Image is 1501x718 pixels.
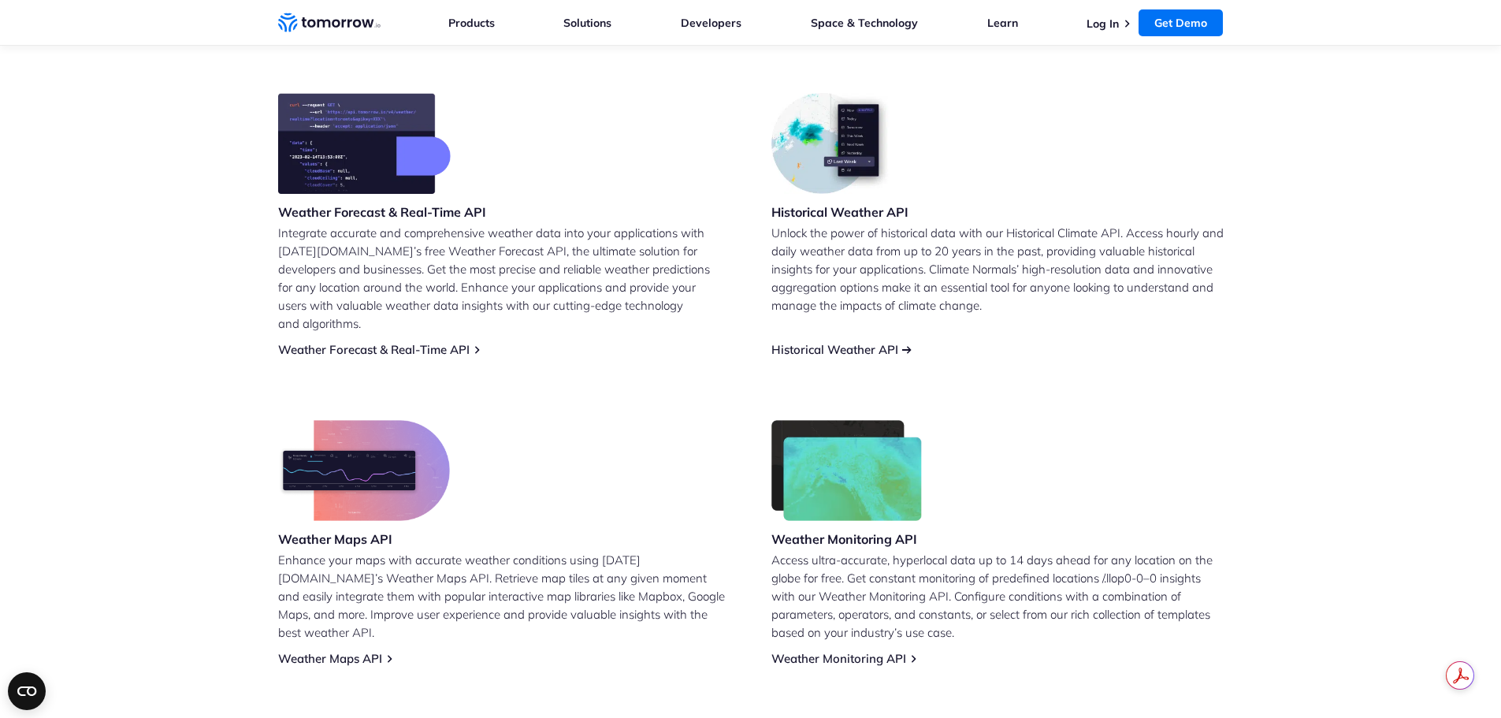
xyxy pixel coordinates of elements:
a: Weather Monitoring API [771,651,906,666]
a: Products [448,16,495,30]
a: Weather Forecast & Real-Time API [278,342,470,357]
button: Open CMP widget [8,672,46,710]
h3: Historical Weather API [771,203,908,221]
a: Space & Technology [811,16,918,30]
a: Weather Maps API [278,651,382,666]
a: Home link [278,11,381,35]
a: Get Demo [1139,9,1223,36]
p: Unlock the power of historical data with our Historical Climate API. Access hourly and daily weat... [771,224,1224,314]
p: Access ultra-accurate, hyperlocal data up to 14 days ahead for any location on the globe for free... [771,551,1224,642]
h3: Weather Maps API [278,530,450,548]
p: Enhance your maps with accurate weather conditions using [DATE][DOMAIN_NAME]’s Weather Maps API. ... [278,551,730,642]
h3: Weather Monitoring API [771,530,923,548]
a: Solutions [563,16,611,30]
h3: Weather Forecast & Real-Time API [278,203,486,221]
a: Developers [681,16,741,30]
p: Integrate accurate and comprehensive weather data into your applications with [DATE][DOMAIN_NAME]... [278,224,730,333]
a: Learn [987,16,1018,30]
a: Log In [1087,17,1119,31]
a: Historical Weather API [771,342,898,357]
